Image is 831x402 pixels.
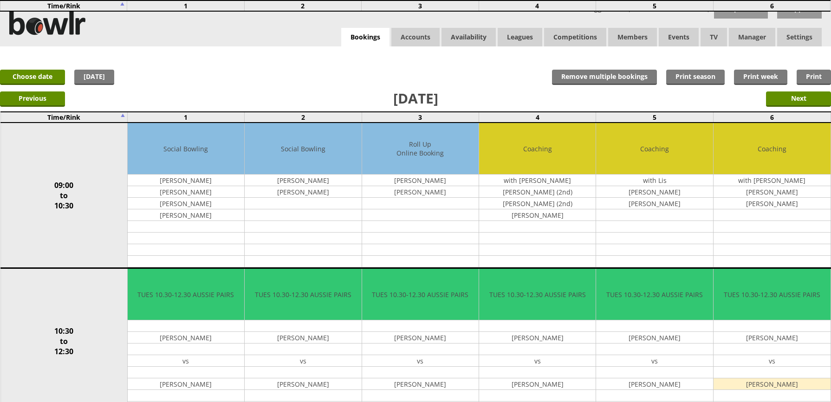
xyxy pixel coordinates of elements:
[479,0,596,11] td: 4
[714,378,831,390] td: [PERSON_NAME]
[596,355,713,367] td: vs
[479,123,596,175] td: Coaching
[714,198,831,209] td: [PERSON_NAME]
[128,209,244,221] td: [PERSON_NAME]
[714,355,831,367] td: vs
[479,269,596,320] td: TUES 10.30-12.30 AUSSIE PAIRS
[479,355,596,367] td: vs
[596,112,713,123] td: 5
[479,332,596,344] td: [PERSON_NAME]
[128,123,244,175] td: Social Bowling
[596,378,713,390] td: [PERSON_NAME]
[245,378,361,390] td: [PERSON_NAME]
[244,0,362,11] td: 2
[596,0,714,11] td: 5
[0,0,127,11] td: Time/Rink
[713,112,831,123] td: 6
[608,28,657,46] span: Members
[362,378,479,390] td: [PERSON_NAME]
[479,186,596,198] td: [PERSON_NAME] (2nd)
[766,91,831,107] input: Next
[479,209,596,221] td: [PERSON_NAME]
[479,112,596,123] td: 4
[596,123,713,175] td: Coaching
[362,112,479,123] td: 3
[128,378,244,390] td: [PERSON_NAME]
[734,70,787,85] a: Print week
[666,70,725,85] a: Print season
[128,332,244,344] td: [PERSON_NAME]
[659,28,699,46] a: Events
[596,198,713,209] td: [PERSON_NAME]
[714,269,831,320] td: TUES 10.30-12.30 AUSSIE PAIRS
[391,28,440,46] span: Accounts
[362,175,479,186] td: [PERSON_NAME]
[596,186,713,198] td: [PERSON_NAME]
[362,355,479,367] td: vs
[596,269,713,320] td: TUES 10.30-12.30 AUSSIE PAIRS
[362,269,479,320] td: TUES 10.30-12.30 AUSSIE PAIRS
[479,175,596,186] td: with [PERSON_NAME]
[245,123,361,175] td: Social Bowling
[362,186,479,198] td: [PERSON_NAME]
[596,175,713,186] td: with Lis
[777,28,822,46] span: Settings
[362,0,479,11] td: 3
[552,70,657,85] input: Remove multiple bookings
[128,355,244,367] td: vs
[127,112,244,123] td: 1
[479,198,596,209] td: [PERSON_NAME] (2nd)
[498,28,542,46] a: Leagues
[341,28,390,47] a: Bookings
[713,0,831,11] td: 6
[441,28,496,46] a: Availability
[797,70,831,85] a: Print
[245,269,361,320] td: TUES 10.30-12.30 AUSSIE PAIRS
[245,332,361,344] td: [PERSON_NAME]
[74,70,114,85] a: [DATE]
[701,28,727,46] span: TV
[128,269,244,320] td: TUES 10.30-12.30 AUSSIE PAIRS
[245,112,362,123] td: 2
[128,175,244,186] td: [PERSON_NAME]
[714,123,831,175] td: Coaching
[479,378,596,390] td: [PERSON_NAME]
[714,186,831,198] td: [PERSON_NAME]
[0,112,127,123] td: Time/Rink
[714,332,831,344] td: [PERSON_NAME]
[128,186,244,198] td: [PERSON_NAME]
[544,28,606,46] a: Competitions
[245,186,361,198] td: [PERSON_NAME]
[362,123,479,175] td: Roll Up Online Booking
[596,332,713,344] td: [PERSON_NAME]
[245,355,361,367] td: vs
[0,123,127,268] td: 09:00 to 10:30
[362,332,479,344] td: [PERSON_NAME]
[245,175,361,186] td: [PERSON_NAME]
[127,0,244,11] td: 1
[714,175,831,186] td: with [PERSON_NAME]
[128,198,244,209] td: [PERSON_NAME]
[729,28,775,46] span: Manager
